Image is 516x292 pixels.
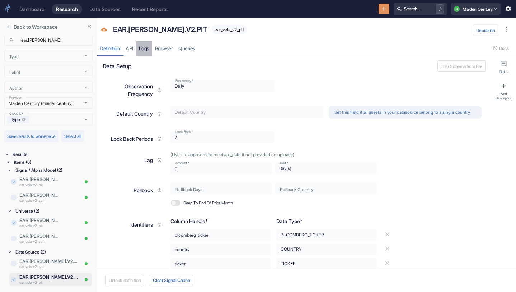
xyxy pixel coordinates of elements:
div: Signal / Alpha Model (2) [14,166,93,174]
a: EAR.[PERSON_NAME].V2.SPITear_vela_v2_spit [19,258,78,269]
a: Logs [136,41,152,56]
a: Research [52,4,82,14]
p: ear_vela_v2_spit [19,198,60,203]
div: Q [454,6,460,12]
button: Open [82,115,90,124]
label: Provider [9,95,22,100]
p: Back to Workspace [14,23,58,31]
div: Definition [100,45,120,52]
p: Set this field if all assets in your datasource belong to a single country. [334,109,476,116]
p: EAR.[PERSON_NAME].V2.SPIT [19,233,60,240]
div: Add Description [494,92,513,101]
p: Rollback [133,186,153,194]
p: Default Country [116,110,153,117]
p: EAR.[PERSON_NAME].V2.PIT [113,24,207,35]
a: API [123,41,136,56]
a: Recent Reports [128,4,172,14]
p: ear_vela_v2_pit [19,182,60,187]
button: Open [82,67,90,75]
button: Open [82,51,90,60]
label: Amount [175,161,189,165]
button: Clear Signal Cache [150,275,193,286]
button: close [4,22,14,32]
p: (Used to approximate received_date if not provided on uploads) [170,153,482,157]
button: Search.../ [394,3,447,15]
label: Look Back [175,129,193,134]
button: QMaiden Century [451,3,501,15]
button: Open [82,83,90,91]
a: EAR.[PERSON_NAME].V2.PITear_vela_v2_pit [19,274,78,285]
button: Notes [493,57,515,77]
p: EAR.[PERSON_NAME].V2.SPIT [19,258,78,265]
span: type [9,116,23,122]
a: Dashboard [15,4,49,14]
p: ear_vela_v2_pit [19,223,60,228]
div: Items (6) [13,158,93,166]
div: Daily [170,80,274,92]
input: Default Country [173,109,308,115]
div: Day(s) [275,163,377,174]
p: ear_vela_v2_spit [19,239,60,244]
p: Identifiers [130,221,153,228]
p: ear_vela_v2_pit [19,280,78,285]
div: Recent Reports [132,6,168,12]
p: EAR.[PERSON_NAME].V2.SPIT [19,192,60,199]
div: Universe (2) [14,207,93,215]
button: Open [82,99,90,107]
p: Observation Frequency [107,83,153,98]
div: Data Sources [89,6,121,12]
div: type [7,116,29,123]
p: Data Type* [276,217,376,225]
a: Queries [175,41,198,56]
p: Lag [144,156,153,164]
p: EAR.[PERSON_NAME].V2.PIT [19,274,78,281]
div: COUNTRY [276,244,376,255]
a: Data Sources [85,4,125,14]
p: Column Handle* [170,217,271,225]
p: ear_vela_v2_spit [19,264,78,269]
div: EAR.[PERSON_NAME].V2.PIT [111,22,209,37]
span: Snap To End Of Prior Month [183,200,233,206]
div: Research [56,6,78,12]
div: Data Source (2) [14,248,93,256]
button: Docs [491,43,512,54]
a: EAR.[PERSON_NAME].V2.PITear_vela_v2_pit [19,176,60,187]
p: EAR.[PERSON_NAME].V2.PIT [19,176,60,183]
button: Save results to workspace [4,130,58,142]
a: EAR.[PERSON_NAME].V2.SPITear_vela_v2_spit [19,233,60,244]
div: Results [11,150,93,158]
button: Collapse Sidebar [85,22,94,31]
a: EAR.[PERSON_NAME].V2.SPITear_vela_v2_spit [19,192,60,203]
label: Frequency [175,78,193,83]
p: EAR.[PERSON_NAME].V2.PIT [19,217,60,224]
a: Browser [152,41,176,56]
div: Dashboard [19,6,44,12]
div: BLOOMBERG_TICKER [276,229,376,241]
div: resource tabs [97,41,516,56]
label: Group by [9,111,23,116]
label: Unit [280,161,288,165]
a: EAR.[PERSON_NAME].V2.PITear_vela_v2_pit [19,217,60,228]
div: TICKER [276,258,376,269]
button: Select all [61,130,84,142]
span: Data Source [101,27,107,34]
button: New Resource [379,4,390,15]
span: ear_vela_v2_pit [212,27,247,32]
button: Unpublish [473,24,498,36]
p: Look Back Periods [111,135,153,143]
p: Data Setup [103,62,131,70]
